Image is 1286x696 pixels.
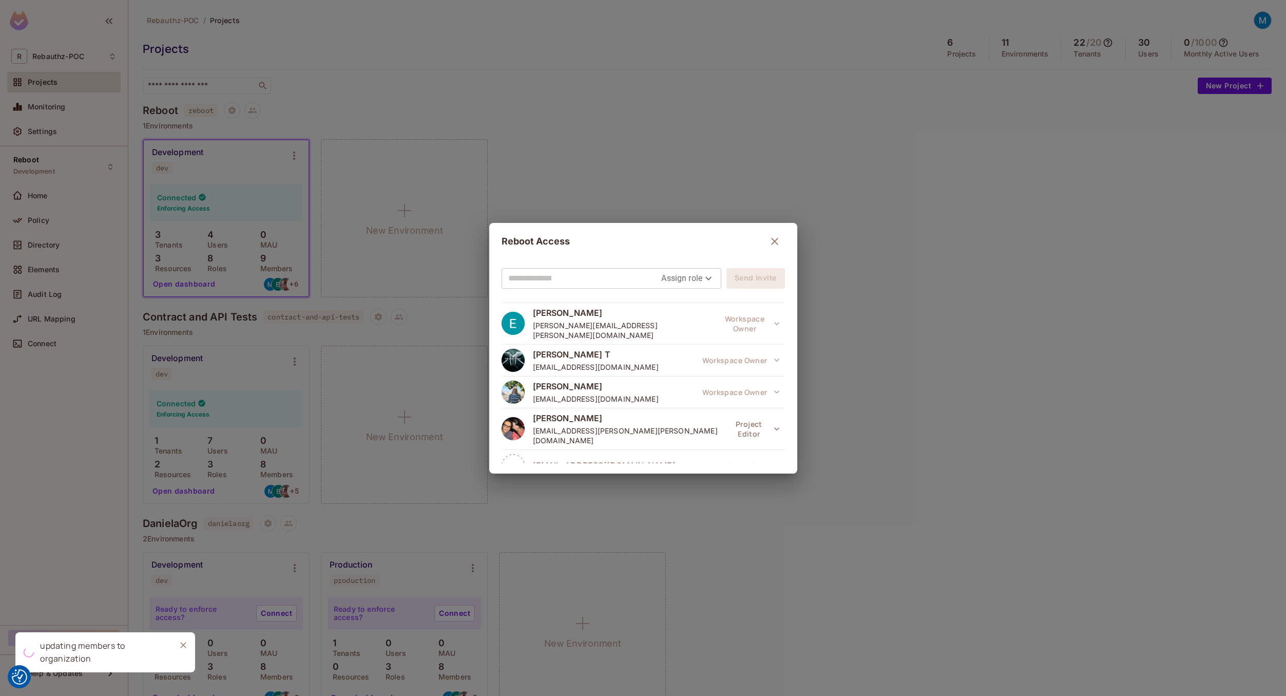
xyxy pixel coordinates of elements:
[697,382,784,402] button: Workspace Owner
[502,417,525,440] img: ACg8ocKvqgcTEudEhCDOLSPv24ARDsN6L8WGSMhqKR0BNoC8Nqh2qok=s96-c
[697,382,784,402] span: This role was granted at the workspace level
[726,268,784,289] button: Send Invite
[533,426,726,445] span: [EMAIL_ADDRESS][PERSON_NAME][PERSON_NAME][DOMAIN_NAME]
[533,412,726,424] span: [PERSON_NAME]
[661,270,715,287] div: Assign role
[697,350,784,370] span: This role was granted at the workspace level
[502,349,525,372] img: ACg8ocI3LFR3dE1xP7XCadJFknDI9QUHpFqwbpn-hDT-KruKk49KJAui=s96-c
[12,669,27,685] img: Revisit consent button
[533,381,659,392] span: [PERSON_NAME]
[533,349,659,360] span: [PERSON_NAME] T
[533,460,676,471] span: [EMAIL_ADDRESS][DOMAIN_NAME]
[176,637,191,653] button: Close
[712,455,785,476] button: Project Editor
[533,321,717,340] span: [PERSON_NAME][EMAIL_ADDRESS][PERSON_NAME][DOMAIN_NAME]
[717,313,784,334] button: Workspace Owner
[502,312,525,335] img: ACg8ocJ3KQdqSDsnc-6s5Tn9w7AVaBOOBA0uyjWutj5qHAKgfXNiHg=s96-c
[533,307,717,318] span: [PERSON_NAME]
[502,381,525,404] img: ACg8ocJoTbEfemior8JX93LSyhvPPKgF1Q-9RQXjTTeSxpWKInEQ3__jdQ=s96-c
[502,231,785,252] div: Reboot Access
[725,419,784,439] button: Project Editor
[40,639,167,665] div: updating members to organization
[717,313,784,334] span: This role was granted at the workspace level
[697,350,784,370] button: Workspace Owner
[533,394,659,404] span: [EMAIL_ADDRESS][DOMAIN_NAME]
[533,362,659,372] span: [EMAIL_ADDRESS][DOMAIN_NAME]
[12,669,27,685] button: Consent Preferences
